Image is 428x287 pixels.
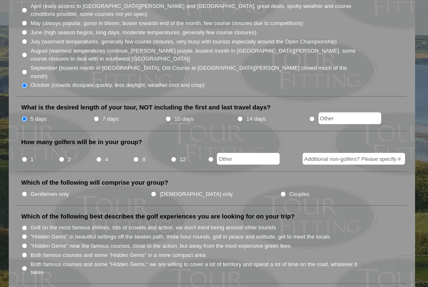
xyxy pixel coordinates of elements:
label: "Hidden Gems" in beautiful settings off the beaten path, three hour rounds, golf in peace and sol... [31,233,330,241]
label: Both famous courses and some "Hidden Gems" in a more compact area [31,251,206,259]
label: 5 days [31,115,47,123]
label: June (high season begins, long days, moderate temperatures, generally few course closures) [31,28,257,37]
label: 8 [143,155,145,164]
label: September (busiest month in [GEOGRAPHIC_DATA], Old Course at [GEOGRAPHIC_DATA][PERSON_NAME] close... [31,64,360,80]
label: "Hidden Gems" near the famous courses, close to the action, but away from the most expensive gree... [31,242,290,250]
label: Both famous courses and some "Hidden Gems," we are willing to cover a lot of territory and spend ... [31,260,360,277]
label: 4 [105,155,108,164]
label: 12 [180,155,186,164]
input: Additional non-golfers? Please specify # [303,153,405,165]
label: May (always popular, gorse in bloom, busier towards end of the month, few course closures due to ... [31,19,303,28]
label: [DEMOGRAPHIC_DATA] only [160,190,232,198]
label: 2 [68,155,71,164]
label: Gentlemen only [31,190,69,198]
label: Couples [289,190,309,198]
label: 7 days [102,115,119,123]
label: July (warmest temperatures, generally few course closures, very busy with tourists especially aro... [31,38,337,46]
label: 10 days [174,115,194,123]
label: Golf on the most famous shrines, lots of crowds and action, we don't mind being around other tour... [31,224,276,232]
label: October (crowds dissipate quickly, less daylight, weather cool and crisp) [31,81,205,89]
label: August (warmest temperatures continue, [PERSON_NAME] purple, busiest month in [GEOGRAPHIC_DATA][P... [31,47,360,63]
label: April (easy access to [GEOGRAPHIC_DATA][PERSON_NAME] and [GEOGRAPHIC_DATA], great deals, spotty w... [31,2,360,18]
label: Which of the following will comprise your group? [21,178,168,187]
label: What is the desired length of your tour, NOT including the first and last travel days? [21,103,271,112]
input: Other [217,153,280,165]
input: Other [318,112,381,124]
label: 1 [31,155,33,164]
label: How many golfers will be in your group? [21,138,142,146]
label: Which of the following best describes the golf experiences you are looking for on your trip? [21,212,295,221]
label: 14 days [246,115,265,123]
